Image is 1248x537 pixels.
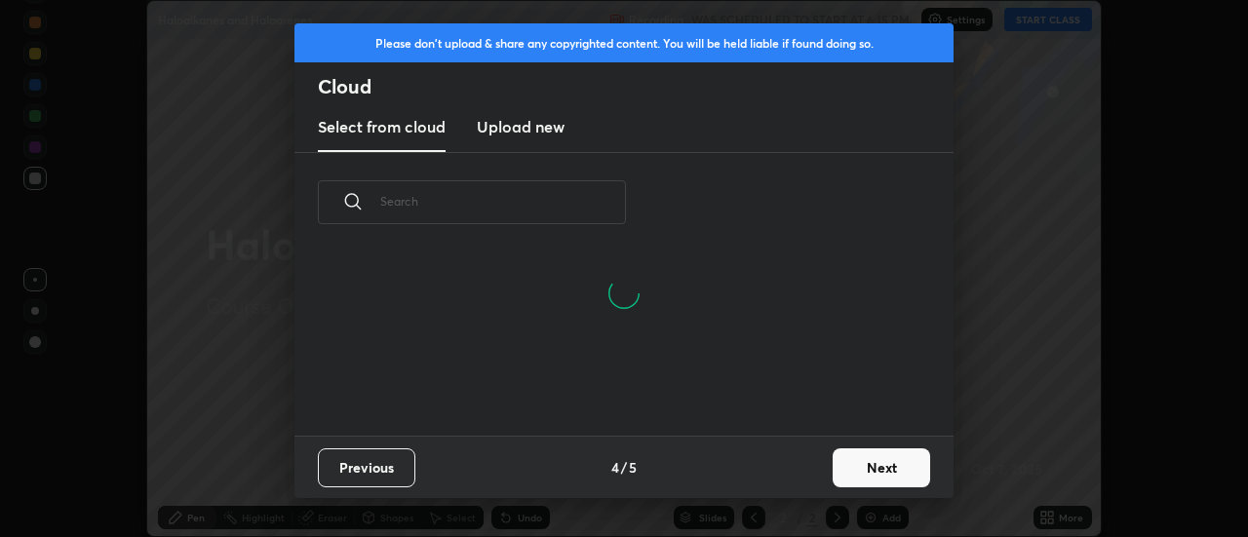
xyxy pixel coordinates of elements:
h2: Cloud [318,74,954,99]
div: Please don't upload & share any copyrighted content. You will be held liable if found doing so. [294,23,954,62]
input: Search [380,160,626,243]
h3: Upload new [477,115,565,138]
h4: 4 [611,457,619,478]
h4: / [621,457,627,478]
button: Previous [318,448,415,487]
h3: Select from cloud [318,115,446,138]
button: Next [833,448,930,487]
h4: 5 [629,457,637,478]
